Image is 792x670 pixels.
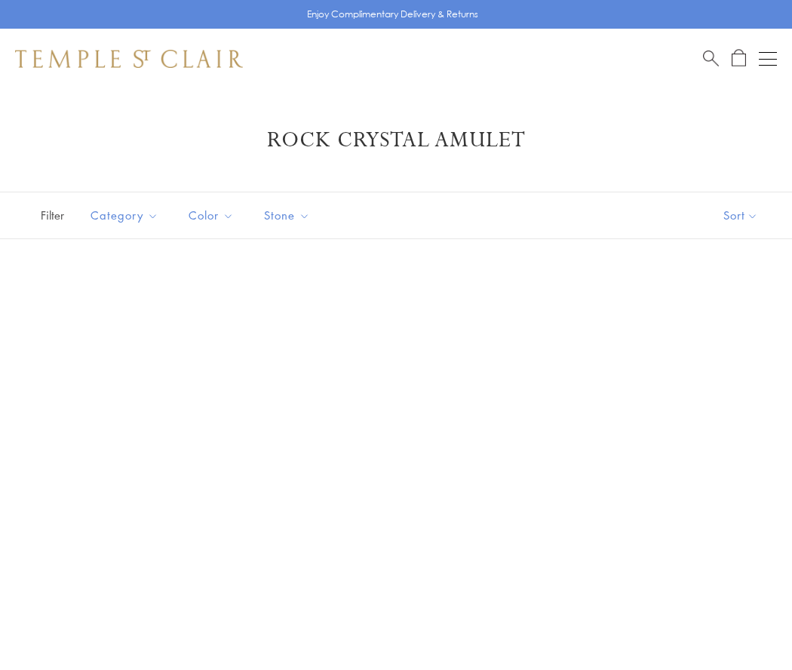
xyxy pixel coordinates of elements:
[732,49,746,68] a: Open Shopping Bag
[703,49,719,68] a: Search
[759,50,777,68] button: Open navigation
[689,192,792,238] button: Show sort by
[15,50,243,68] img: Temple St. Clair
[307,7,478,22] p: Enjoy Complimentary Delivery & Returns
[79,198,170,232] button: Category
[256,206,321,225] span: Stone
[253,198,321,232] button: Stone
[83,206,170,225] span: Category
[38,127,754,154] h1: Rock Crystal Amulet
[181,206,245,225] span: Color
[177,198,245,232] button: Color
